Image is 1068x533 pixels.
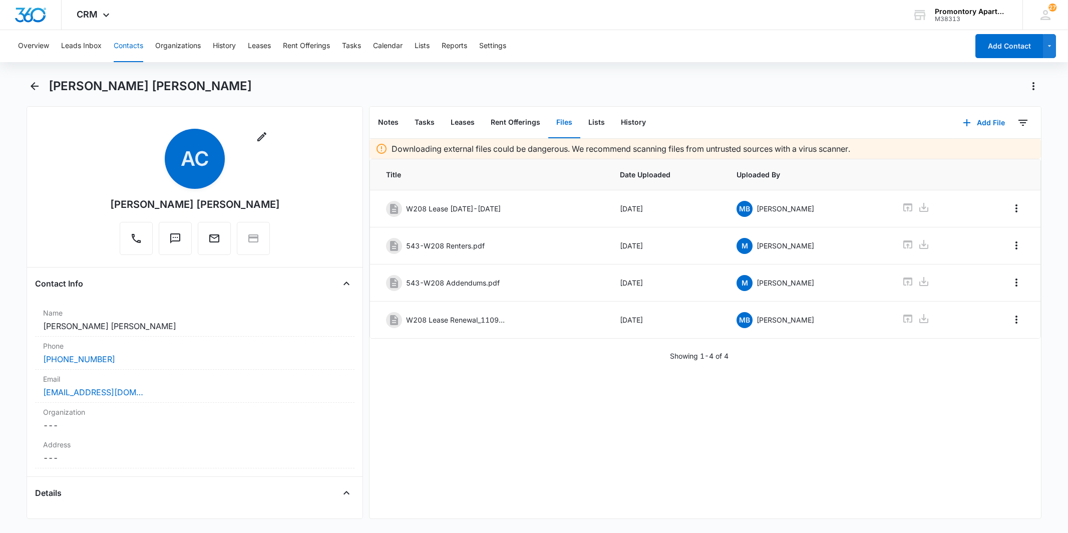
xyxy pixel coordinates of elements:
[373,30,403,62] button: Calendar
[548,107,580,138] button: Files
[43,439,346,450] label: Address
[35,487,62,499] h4: Details
[757,240,814,251] p: [PERSON_NAME]
[35,337,354,370] div: Phone[PHONE_NUMBER]
[620,169,713,180] span: Date Uploaded
[35,370,354,403] div: Email[EMAIL_ADDRESS][DOMAIN_NAME]
[43,341,346,351] label: Phone
[120,222,153,255] button: Call
[342,30,361,62] button: Tasks
[580,107,613,138] button: Lists
[43,320,346,332] dd: [PERSON_NAME] [PERSON_NAME]
[613,107,654,138] button: History
[43,353,115,365] a: [PHONE_NUMBER]
[406,278,500,288] p: 543-W208 Addendums.pdf
[18,30,49,62] button: Overview
[43,407,346,417] label: Organization
[1048,4,1056,12] span: 27
[120,237,153,246] a: Call
[406,315,506,325] p: W208 Lease Renewal_11092024112033.pdf
[1015,115,1031,131] button: Filters
[283,30,330,62] button: Rent Offerings
[479,30,506,62] button: Settings
[406,203,501,214] p: W208 Lease [DATE]-[DATE]
[953,111,1015,135] button: Add File
[442,30,467,62] button: Reports
[159,222,192,255] button: Text
[43,452,346,464] dd: ---
[737,238,753,254] span: M
[608,264,725,302] td: [DATE]
[43,308,346,318] label: Name
[1008,200,1024,216] button: Overflow Menu
[27,78,42,94] button: Back
[43,419,346,431] dd: ---
[110,197,280,212] div: [PERSON_NAME] [PERSON_NAME]
[737,312,753,328] span: MB
[608,190,725,227] td: [DATE]
[1008,237,1024,253] button: Overflow Menu
[35,403,354,435] div: Organization---
[392,143,850,155] p: Downloading external files could be dangerous. We recommend scanning files from untrusted sources...
[407,107,443,138] button: Tasks
[248,30,271,62] button: Leases
[737,169,878,180] span: Uploaded By
[159,237,192,246] a: Text
[1008,275,1024,291] button: Overflow Menu
[198,237,231,246] a: Email
[670,351,729,361] p: Showing 1-4 of 4
[165,129,225,189] span: AC
[35,435,354,468] div: Address---
[198,222,231,255] button: Email
[406,240,485,251] p: 543-W208 Renters.pdf
[35,304,354,337] div: Name[PERSON_NAME] [PERSON_NAME]
[415,30,430,62] button: Lists
[608,227,725,264] td: [DATE]
[975,34,1043,58] button: Add Contact
[757,315,814,325] p: [PERSON_NAME]
[935,8,1008,16] div: account name
[757,203,814,214] p: [PERSON_NAME]
[213,30,236,62] button: History
[608,302,725,339] td: [DATE]
[935,16,1008,23] div: account id
[43,517,346,527] label: Source
[737,201,753,217] span: MB
[483,107,548,138] button: Rent Offerings
[443,107,483,138] button: Leases
[61,30,102,62] button: Leads Inbox
[114,30,143,62] button: Contacts
[338,276,354,292] button: Close
[155,30,201,62] button: Organizations
[1025,78,1041,94] button: Actions
[49,79,252,94] h1: [PERSON_NAME] [PERSON_NAME]
[737,275,753,291] span: M
[77,9,98,20] span: CRM
[386,169,596,180] span: Title
[43,386,143,398] a: [EMAIL_ADDRESS][DOMAIN_NAME]
[370,107,407,138] button: Notes
[757,278,814,288] p: [PERSON_NAME]
[338,485,354,501] button: Close
[35,278,83,290] h4: Contact Info
[1008,312,1024,328] button: Overflow Menu
[1048,4,1056,12] div: notifications count
[43,374,346,384] label: Email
